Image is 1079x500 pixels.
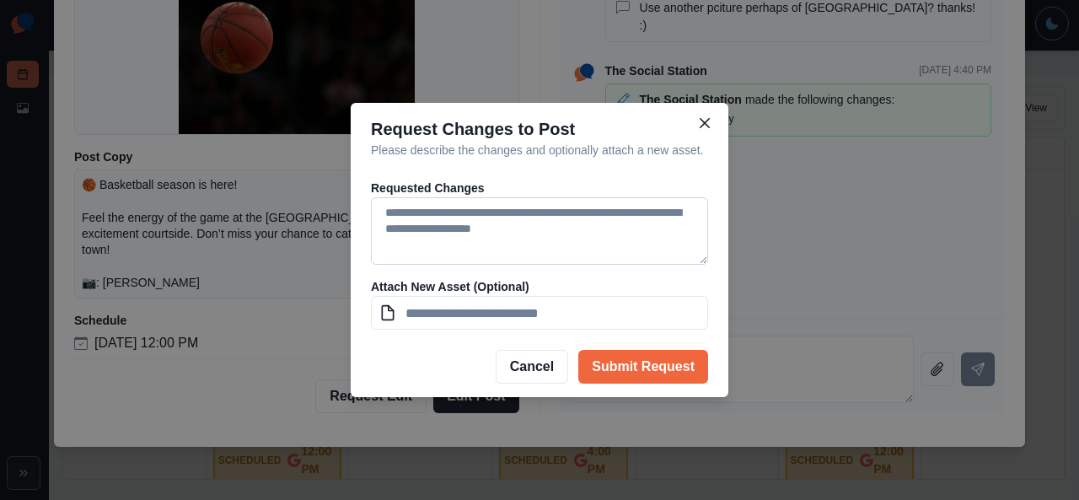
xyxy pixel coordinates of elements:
p: Request Changes to Post [371,116,708,142]
button: Close [691,110,718,137]
button: Submit Request [578,350,708,384]
p: Attach New Asset (Optional) [371,278,708,296]
button: Cancel [496,350,568,384]
p: Please describe the changes and optionally attach a new asset. [371,142,708,159]
p: Requested Changes [371,180,708,197]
